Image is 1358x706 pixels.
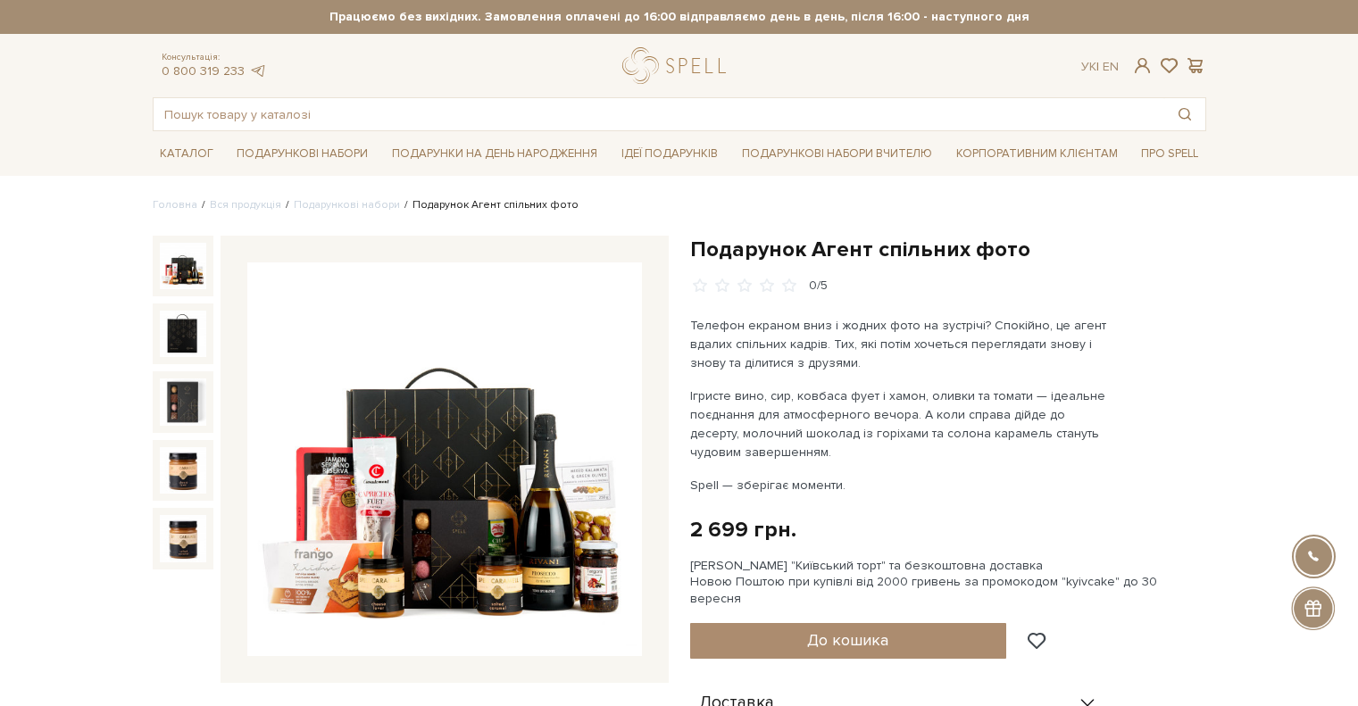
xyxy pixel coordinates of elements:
[400,197,579,213] li: Подарунок Агент спільних фото
[1103,59,1119,74] a: En
[1134,140,1205,168] a: Про Spell
[690,476,1109,494] p: Spell — зберігає моменти.
[160,515,206,561] img: Подарунок Агент спільних фото
[294,198,400,212] a: Подарункові набори
[622,47,734,84] a: logo
[153,198,197,212] a: Головна
[690,558,1206,607] div: [PERSON_NAME] "Київський торт" та безкоштовна доставка Новою Поштою при купівлі від 2000 гривень ...
[154,98,1164,130] input: Пошук товару у каталозі
[690,516,796,544] div: 2 699 грн.
[210,198,281,212] a: Вся продукція
[160,378,206,425] img: Подарунок Агент спільних фото
[949,140,1125,168] a: Корпоративним клієнтам
[229,140,375,168] a: Подарункові набори
[247,262,642,657] img: Подарунок Агент спільних фото
[160,243,206,289] img: Подарунок Агент спільних фото
[690,386,1109,461] p: Ігристе вино, сир, ковбаса фует і хамон, оливки та томати — ідеальне поєднання для атмосферного в...
[690,623,1007,659] button: До кошика
[385,140,604,168] a: Подарунки на День народження
[1096,59,1099,74] span: |
[614,140,725,168] a: Ідеї подарунків
[807,630,888,650] span: До кошика
[735,138,939,169] a: Подарункові набори Вчителю
[160,447,206,494] img: Подарунок Агент спільних фото
[162,52,267,63] span: Консультація:
[690,236,1206,263] h1: Подарунок Агент спільних фото
[1164,98,1205,130] button: Пошук товару у каталозі
[809,278,828,295] div: 0/5
[153,9,1206,25] strong: Працюємо без вихідних. Замовлення оплачені до 16:00 відправляємо день в день, після 16:00 - насту...
[160,311,206,357] img: Подарунок Агент спільних фото
[249,63,267,79] a: telegram
[690,316,1109,372] p: Телефон екраном вниз і жодних фото на зустрічі? Спокійно, це агент вдалих спільних кадрів. Тих, я...
[162,63,245,79] a: 0 800 319 233
[153,140,221,168] a: Каталог
[1081,59,1119,75] div: Ук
